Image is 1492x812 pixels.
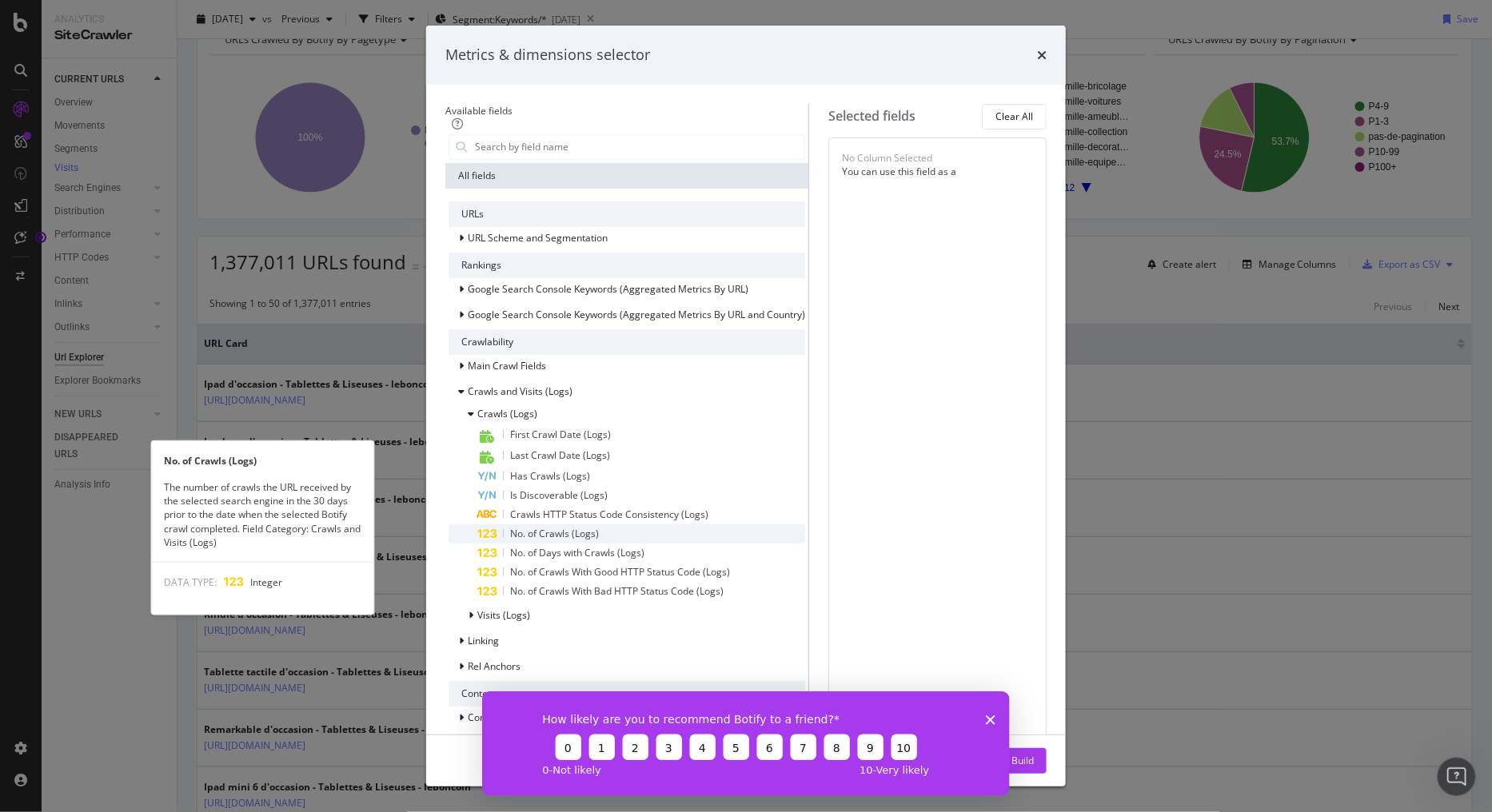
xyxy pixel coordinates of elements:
[828,107,916,125] div: Selected fields
[510,469,590,483] span: Has Crawls (Logs)
[426,26,1066,786] div: modal
[445,163,808,189] div: All fields
[468,384,572,398] span: Crawls and Visits (Logs)
[982,104,1047,129] button: Clear All
[510,584,724,598] span: No. of Crawls With Bad HTTP Status Code (Logs)
[510,507,708,521] span: Crawls HTTP Status Code Consistency (Logs)
[251,575,283,589] span: Integer
[473,135,804,159] input: Search by field name
[510,546,644,559] span: No. of Days with Crawls (Logs)
[477,608,530,622] span: Visits (Logs)
[449,201,805,227] div: URLs
[449,329,805,355] div: Crawlability
[468,231,608,245] span: URL Scheme and Segmentation
[165,575,217,589] span: DATA TYPE:
[449,681,805,707] div: Content
[510,488,608,502] span: Is Discoverable (Logs)
[468,659,521,673] span: Rel Anchors
[995,109,1033,123] div: Clear All
[510,428,611,441] span: First Crawl Date (Logs)
[152,454,374,468] div: No. of Crawls (Logs)
[468,710,537,724] span: Content Quality
[1011,754,1034,767] div: Build
[999,748,1047,774] button: Build
[445,45,650,66] div: Metrics & dimensions selector
[468,282,748,296] span: Google Search Console Keywords (Aggregated Metrics By URL)
[1037,45,1047,66] div: times
[482,691,1010,796] iframe: Enquête de Botify
[477,407,537,420] span: Crawls (Logs)
[468,634,499,647] span: Linking
[152,480,374,549] div: The number of crawls the URL received by the selected search engine in the 30 days prior to the d...
[445,104,808,117] div: Available fields
[842,165,1033,178] div: You can use this field as a
[842,151,932,165] div: No Column Selected
[510,527,599,540] span: No. of Crawls (Logs)
[468,308,805,321] span: Google Search Console Keywords (Aggregated Metrics By URL and Country)
[510,448,610,462] span: Last Crawl Date (Logs)
[1438,758,1476,796] iframe: Intercom live chat
[449,253,805,278] div: Rankings
[468,359,546,372] span: Main Crawl Fields
[510,565,730,579] span: No. of Crawls With Good HTTP Status Code (Logs)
